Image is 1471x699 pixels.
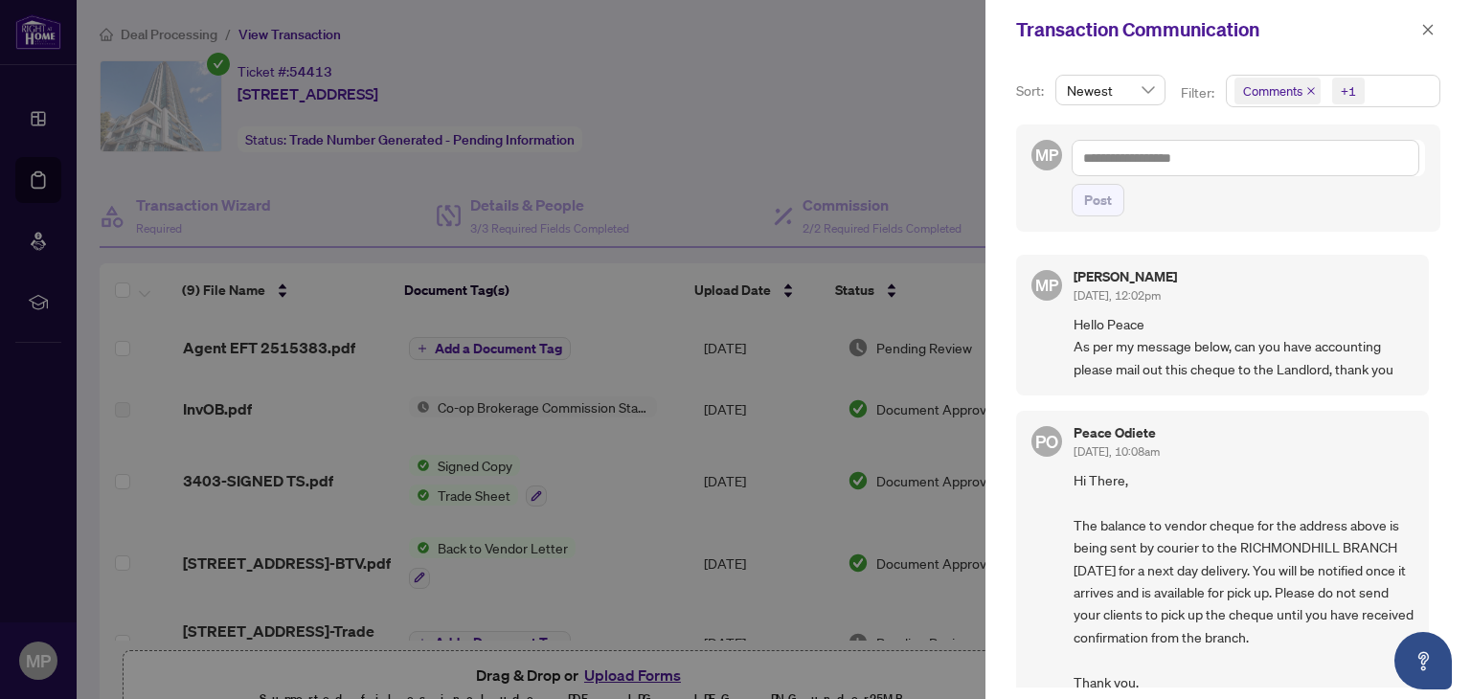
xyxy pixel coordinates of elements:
[1074,444,1160,459] span: [DATE], 10:08am
[1035,428,1058,455] span: PO
[1306,86,1316,96] span: close
[1074,313,1414,380] span: Hello Peace As per my message below, can you have accounting please mail out this cheque to the L...
[1074,270,1177,283] h5: [PERSON_NAME]
[1074,469,1414,693] span: Hi There, The balance to vendor cheque for the address above is being sent by courier to the RICH...
[1016,80,1048,101] p: Sort:
[1067,76,1154,104] span: Newest
[1234,78,1321,104] span: Comments
[1035,273,1058,298] span: MP
[1074,426,1160,440] h5: Peace Odiete
[1341,81,1356,101] div: +1
[1035,143,1058,168] span: MP
[1421,23,1435,36] span: close
[1181,82,1217,103] p: Filter:
[1074,288,1161,303] span: [DATE], 12:02pm
[1072,184,1124,216] button: Post
[1394,632,1452,689] button: Open asap
[1016,15,1415,44] div: Transaction Communication
[1243,81,1302,101] span: Comments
